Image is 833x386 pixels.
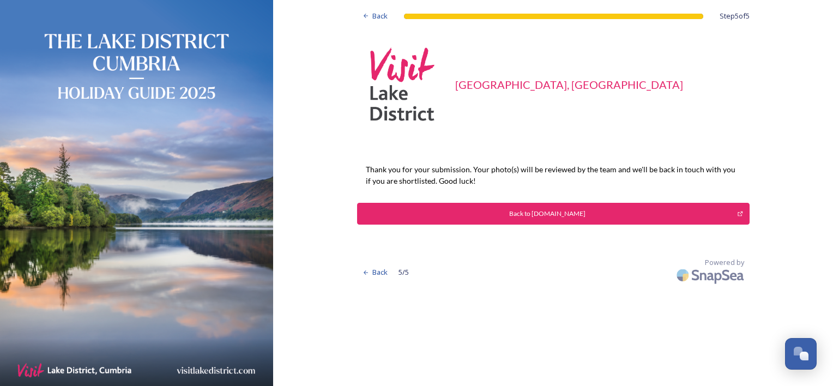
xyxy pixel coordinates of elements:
div: [GEOGRAPHIC_DATA], [GEOGRAPHIC_DATA] [455,76,683,93]
span: Step 5 of 5 [720,11,750,21]
span: Back [372,267,388,278]
span: Powered by [705,257,744,268]
span: Back [372,11,388,21]
div: Thank you for your submission. Your photo(s) will be reviewed by the team and we'll be back in to... [357,158,750,192]
button: Back to VisitLakeDistrict.com [357,203,750,225]
img: SnapSea Logo [673,262,750,288]
img: Square-VLD-Logo-Pink-Grey.png [363,44,444,125]
button: Open Chat [785,338,817,370]
div: Back to [DOMAIN_NAME] [363,209,732,219]
span: 5 / 5 [399,267,409,278]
